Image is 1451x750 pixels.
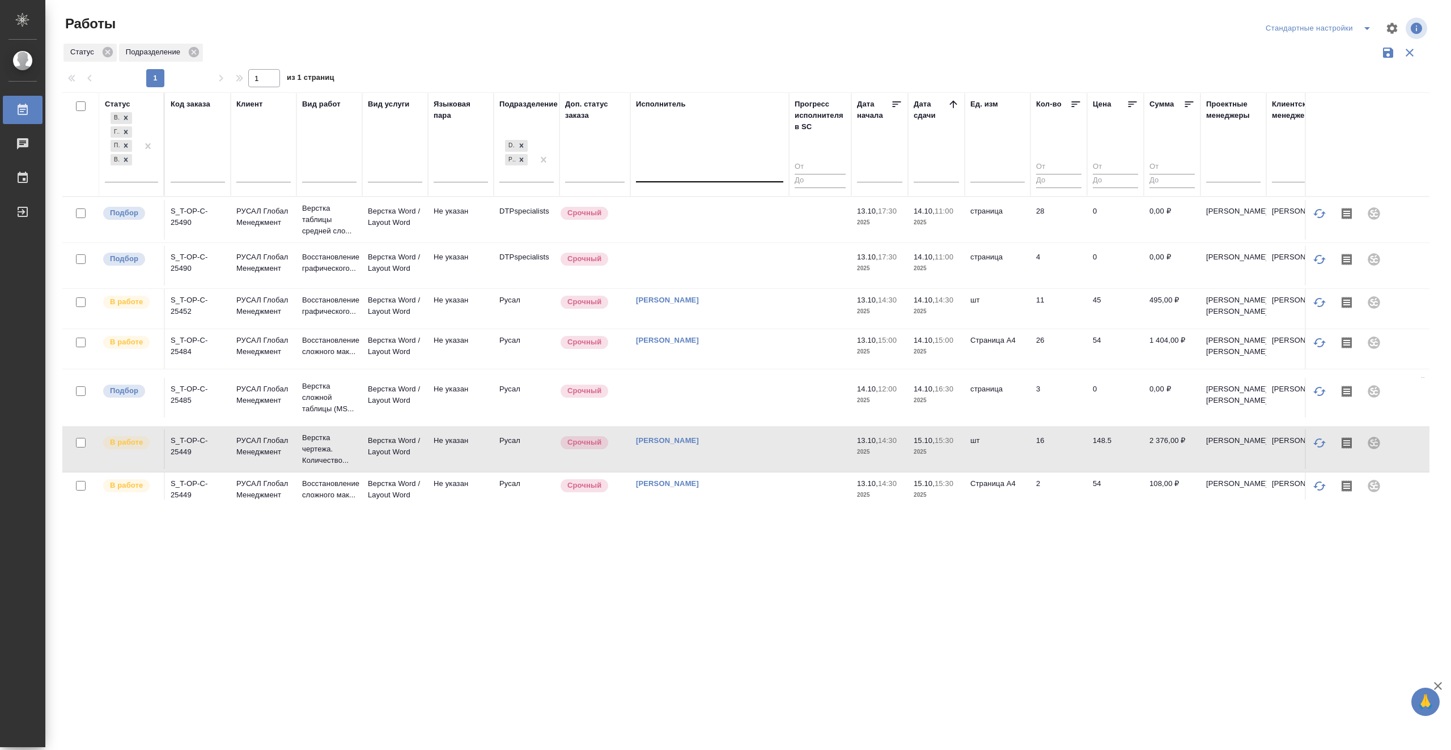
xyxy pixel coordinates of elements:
[1333,246,1360,273] button: Скопировать мини-бриф
[935,436,953,445] p: 15:30
[368,252,422,274] p: Верстка Word / Layout Word
[567,385,601,397] p: Срочный
[505,154,515,166] div: Русал
[1087,378,1144,417] td: 0
[1030,378,1087,417] td: 3
[504,153,529,167] div: DTPspecialists, Русал
[119,44,203,62] div: Подразделение
[1206,295,1261,317] p: [PERSON_NAME], [PERSON_NAME]
[368,383,422,406] p: Верстка Word / Layout Word
[636,99,686,110] div: Исполнитель
[1306,246,1333,273] button: Обновить
[795,160,846,174] input: От
[126,46,184,58] p: Подразделение
[236,435,291,458] p: РУСАЛ Глобал Менеджмент
[1144,472,1200,512] td: 108,00 ₽
[636,479,699,488] a: [PERSON_NAME]
[102,206,158,221] div: Можно подбирать исполнителей
[368,335,422,357] p: Верстка Word / Layout Word
[368,99,410,110] div: Вид услуги
[302,295,357,317] p: Восстановление графического...
[1378,15,1406,42] span: Настроить таблицу
[494,378,559,417] td: Русал
[111,140,120,152] div: Подбор
[1406,18,1429,39] span: Посмотреть информацию
[110,207,138,219] p: Подбор
[428,472,494,512] td: Не указан
[1087,200,1144,240] td: 0
[567,437,601,448] p: Срочный
[110,296,143,308] p: В работе
[110,480,143,491] p: В работе
[428,329,494,369] td: Не указан
[965,429,1030,469] td: шт
[1333,472,1360,500] button: Скопировать мини-бриф
[236,252,291,274] p: РУСАЛ Глобал Менеджмент
[914,479,935,488] p: 15.10,
[1144,289,1200,329] td: 495,00 ₽
[171,252,225,274] div: S_T-OP-C-25490
[914,489,959,501] p: 2025
[1306,329,1333,356] button: Обновить
[857,436,878,445] p: 13.10,
[1206,99,1261,121] div: Проектные менеджеры
[1206,383,1261,406] p: [PERSON_NAME], [PERSON_NAME]
[171,383,225,406] div: S_T-OP-C-25485
[878,436,897,445] p: 14:30
[302,335,357,357] p: Восстановление сложного мак...
[111,126,120,138] div: Готов к работе
[1306,289,1333,316] button: Обновить
[1360,429,1388,457] div: Проект не привязан
[302,432,357,466] p: Верстка чертежа. Количество...
[878,296,897,304] p: 14:30
[935,296,953,304] p: 14:30
[878,207,897,215] p: 17:30
[494,472,559,512] td: Русал
[914,385,935,393] p: 14.10,
[105,99,130,110] div: Статус
[935,207,953,215] p: 11:00
[1087,246,1144,285] td: 0
[857,263,902,274] p: 2025
[878,479,897,488] p: 14:30
[287,71,334,87] span: из 1 страниц
[914,336,935,344] p: 14.10,
[102,383,158,399] div: Можно подбирать исполнителей
[505,140,515,152] div: DTPspecialists
[102,295,158,310] div: Исполнитель выполняет работу
[1333,378,1360,405] button: Скопировать мини-бриф
[110,437,143,448] p: В работе
[1399,42,1420,63] button: Сбросить фильтры
[1266,246,1332,285] td: [PERSON_NAME]
[857,336,878,344] p: 13.10,
[914,446,959,458] p: 2025
[1306,378,1333,405] button: Обновить
[1360,472,1388,500] div: Проект не привязан
[567,207,601,219] p: Срочный
[914,346,959,357] p: 2025
[857,395,902,406] p: 2025
[236,335,291,357] p: РУСАЛ Глобал Менеджмент
[1266,378,1332,417] td: [PERSON_NAME]
[494,429,559,469] td: Русал
[1149,99,1174,110] div: Сумма
[1093,160,1138,174] input: От
[1416,690,1435,714] span: 🙏
[1030,472,1087,512] td: 2
[494,329,559,369] td: Русал
[914,253,935,261] p: 14.10,
[302,203,357,237] p: Верстка таблицы средней сло...
[1144,329,1200,369] td: 1 404,00 ₽
[914,99,948,121] div: Дата сдачи
[565,99,625,121] div: Доп. статус заказа
[965,329,1030,369] td: Страница А4
[236,478,291,501] p: РУСАЛ Глобал Менеджмент
[1306,429,1333,457] button: Обновить
[110,253,138,265] p: Подбор
[970,99,998,110] div: Ед. изм
[567,253,601,265] p: Срочный
[428,246,494,285] td: Не указан
[1144,429,1200,469] td: 2 376,00 ₽
[171,478,225,501] div: S_T-OP-C-25449
[914,207,935,215] p: 14.10,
